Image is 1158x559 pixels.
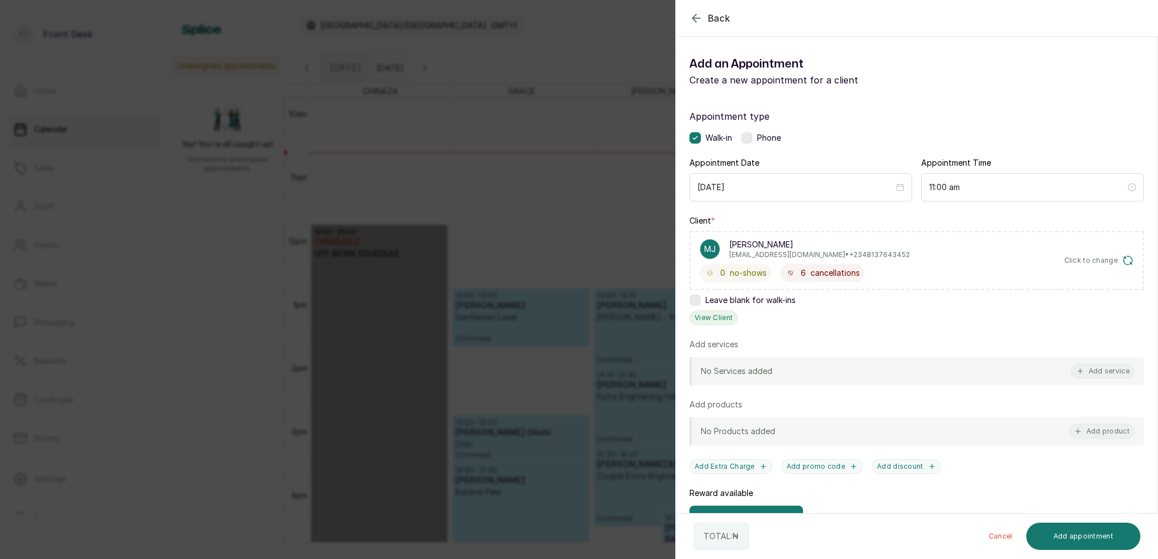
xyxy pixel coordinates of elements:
[801,267,806,279] span: 6
[705,132,732,144] span: Walk-in
[689,157,759,169] label: Appointment Date
[720,267,725,279] span: 0
[1069,424,1135,439] button: Add product
[1064,256,1118,265] span: Click to change
[689,310,738,325] button: View Client
[689,459,772,474] button: Add Extra Charge
[708,11,730,25] span: Back
[1064,255,1134,266] button: Click to change
[689,339,738,350] p: Add services
[1026,523,1141,550] button: Add appointment
[689,215,715,226] label: Client
[689,55,917,73] h1: Add an Appointment
[689,487,753,499] p: Reward available
[872,459,941,474] button: Add discount
[980,523,1022,550] button: Cancel
[704,531,739,542] p: TOTAL: ₦
[701,365,772,377] p: No Services added
[705,295,796,306] span: Leave blank for walk-ins
[730,267,767,279] span: no-shows
[689,73,917,87] p: Create a new appointment for a client
[701,426,775,437] p: No Products added
[757,132,781,144] span: Phone
[689,399,742,410] p: Add products
[689,11,730,25] button: Back
[689,110,1144,123] label: Appointment type
[725,512,802,535] p: [PERSON_NAME] has a reward available
[704,243,716,255] p: MJ
[697,181,894,194] input: Select date
[929,181,1126,194] input: Select time
[921,157,991,169] label: Appointment Time
[1071,364,1135,379] button: Add service
[729,239,910,250] p: [PERSON_NAME]
[781,459,863,474] button: Add promo code
[729,250,910,259] p: [EMAIL_ADDRESS][DOMAIN_NAME] • +234 8137643452
[810,267,860,279] span: cancellations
